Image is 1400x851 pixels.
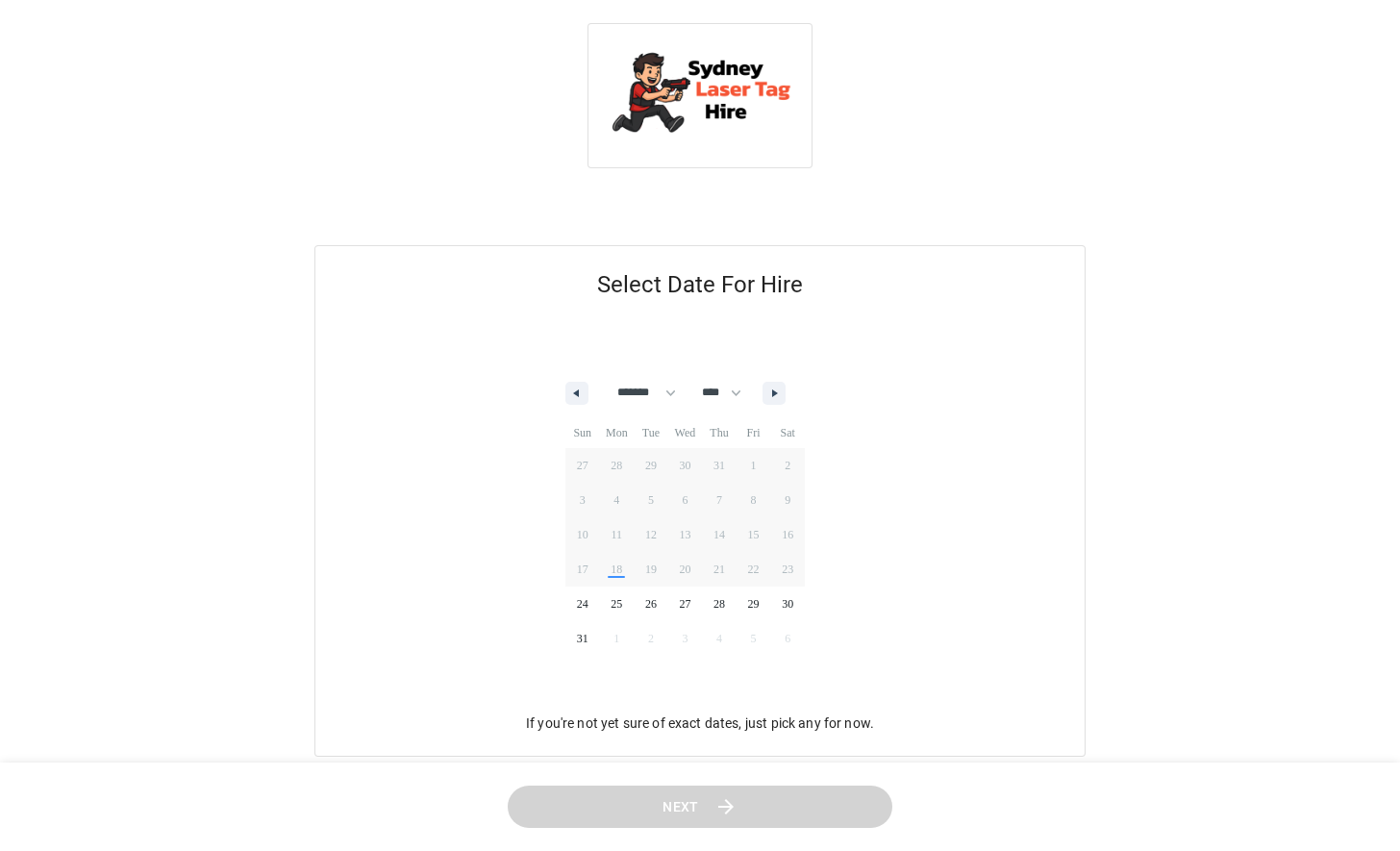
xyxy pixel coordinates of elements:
span: 15 [748,517,760,552]
span: Tue [634,417,668,448]
button: 11 [600,517,635,552]
span: 8 [751,483,757,517]
button: 21 [702,552,737,587]
button: 25 [600,587,635,621]
button: 3 [565,483,600,517]
span: 11 [612,517,623,552]
span: Fri [737,417,771,448]
button: 19 [634,552,668,587]
span: Sun [565,417,600,448]
span: 10 [577,517,588,552]
span: 17 [577,552,588,587]
span: 22 [748,552,760,587]
button: 12 [634,517,668,552]
span: 13 [679,517,690,552]
span: 24 [577,587,588,621]
span: 1 [751,448,757,483]
button: 7 [702,483,737,517]
span: 3 [580,483,586,517]
span: 28 [713,587,725,621]
span: 9 [785,483,790,517]
button: 28 [702,587,737,621]
span: Thu [702,417,737,448]
span: Wed [668,417,703,448]
button: 1 [737,448,771,483]
button: 2 [770,448,805,483]
button: 14 [702,517,737,552]
p: If you're not yet sure of exact dates, just pick any for now. [526,713,874,733]
button: 16 [770,517,805,552]
button: 4 [600,483,635,517]
span: 14 [713,517,725,552]
span: 5 [648,483,654,517]
button: 17 [565,552,600,587]
span: Mon [600,417,635,448]
button: 30 [770,587,805,621]
button: 8 [737,483,771,517]
button: 6 [668,483,703,517]
h5: Select Date For Hire [315,246,1085,323]
button: 18 [600,552,635,587]
span: 30 [782,587,793,621]
span: 27 [679,587,690,621]
span: 6 [682,483,687,517]
button: 23 [770,552,805,587]
button: 29 [737,587,771,621]
button: 13 [668,517,703,552]
button: 27 [668,587,703,621]
span: 29 [748,587,760,621]
span: 23 [782,552,793,587]
span: 21 [713,552,725,587]
button: 20 [668,552,703,587]
span: 19 [645,552,657,587]
p: ⚡ Powered By [594,757,805,826]
span: 4 [613,483,619,517]
span: 12 [645,517,657,552]
button: 24 [565,587,600,621]
span: 25 [611,587,622,621]
span: Sat [770,417,805,448]
button: 22 [737,552,771,587]
span: 18 [611,552,622,587]
span: 2 [785,448,790,483]
span: 26 [645,587,657,621]
button: 10 [565,517,600,552]
button: 9 [770,483,805,517]
button: 31 [565,621,600,656]
span: 7 [716,483,722,517]
span: 31 [577,621,588,656]
span: 16 [782,517,793,552]
button: 15 [737,517,771,552]
img: Sydney Laser Tag Hire logo [604,39,796,148]
button: 5 [634,483,668,517]
button: 26 [634,587,668,621]
span: 20 [679,552,690,587]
